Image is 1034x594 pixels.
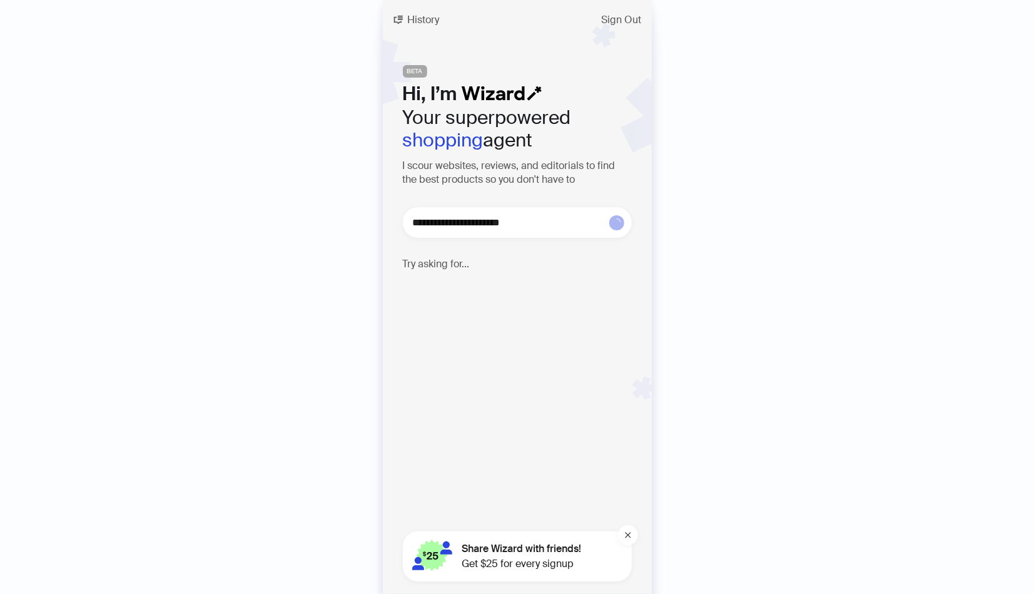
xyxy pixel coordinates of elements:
span: Share Wizard with friends! [462,541,582,556]
span: Get $25 for every signup [462,556,582,571]
button: History [383,10,450,30]
button: Share Wizard with friends!Get $25 for every signup [403,531,632,581]
button: Sign Out [592,10,652,30]
h4: Try asking for... [403,258,632,270]
span: Hi, I’m [403,81,457,106]
span: BETA [403,65,427,78]
h2: Your superpowered agent [403,106,632,151]
h3: I scour websites, reviews, and editorials to find the best products so you don't have to [403,159,632,187]
span: Sign Out [602,15,642,25]
span: History [408,15,440,25]
span: close [624,531,632,539]
em: shopping [403,128,484,152]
